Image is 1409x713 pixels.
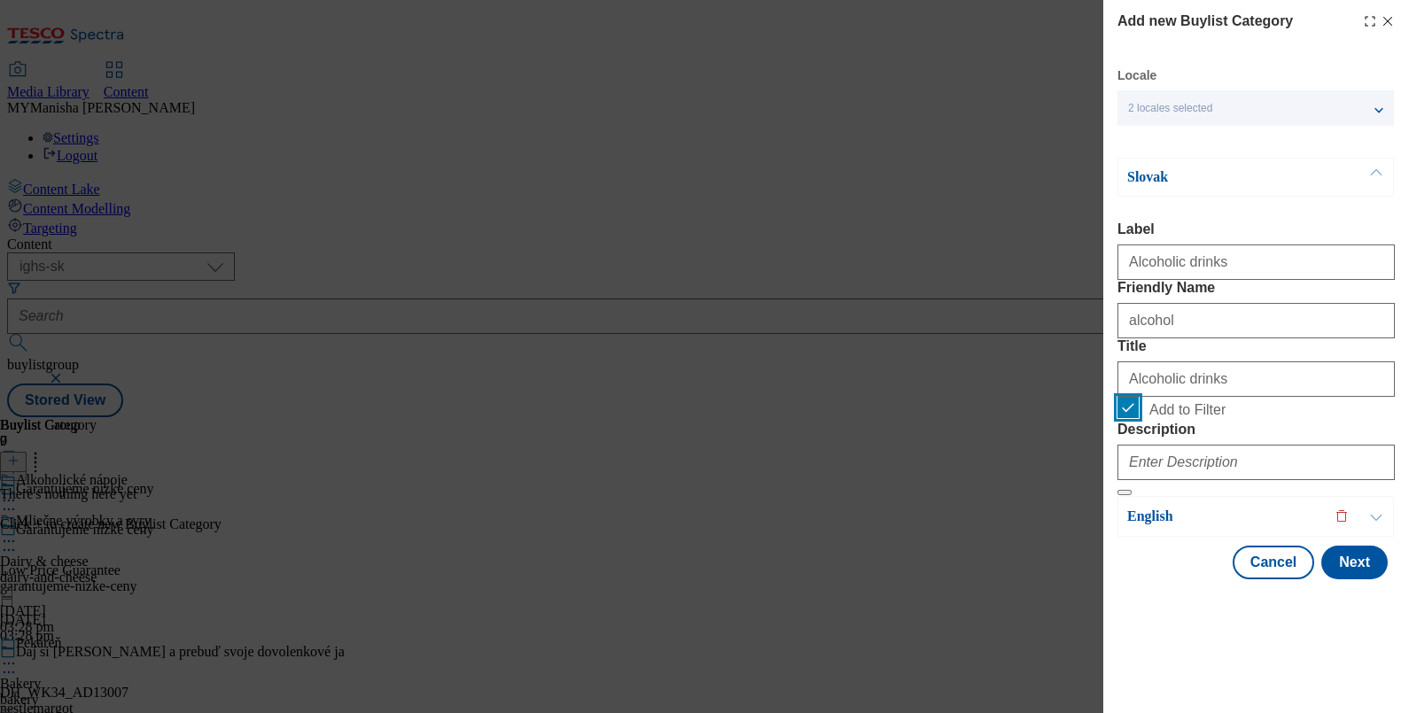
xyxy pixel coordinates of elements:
input: Enter Friendly Name [1117,303,1395,338]
label: Title [1117,338,1395,354]
label: Friendly Name [1117,280,1395,296]
button: Cancel [1233,546,1314,579]
p: Slovak [1127,168,1313,186]
p: English [1127,508,1313,525]
h4: Add new Buylist Category [1117,11,1293,32]
input: Enter Title [1117,361,1395,397]
button: Next [1321,546,1388,579]
label: Label [1117,221,1395,237]
label: Locale [1117,71,1156,81]
input: Enter Description [1117,445,1395,480]
input: Enter Label [1117,244,1395,280]
span: 2 locales selected [1128,102,1212,115]
label: Description [1117,422,1395,438]
button: 2 locales selected [1117,90,1394,126]
span: Add to Filter [1149,402,1226,418]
